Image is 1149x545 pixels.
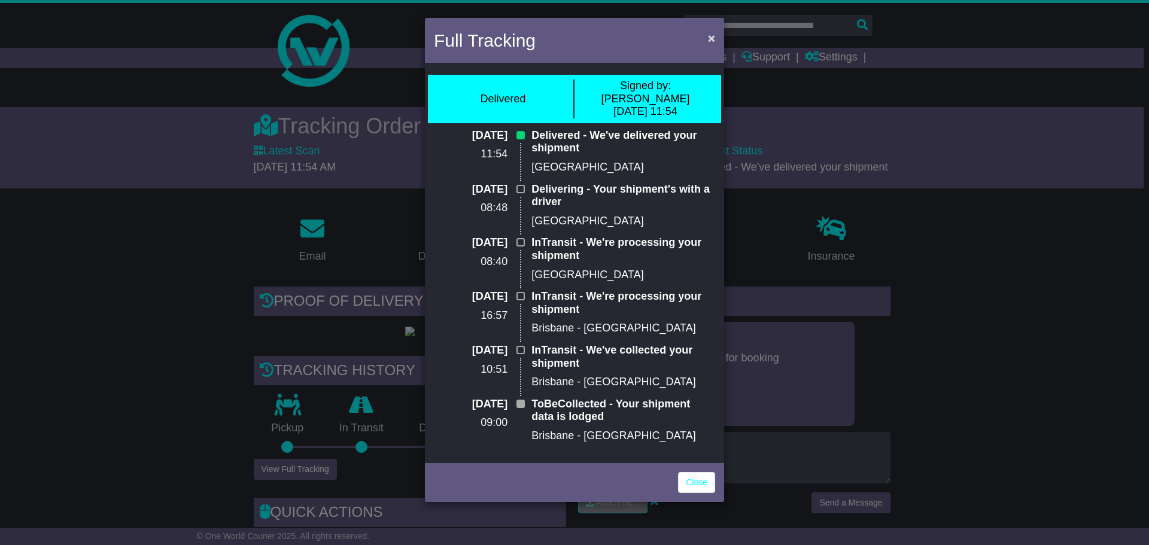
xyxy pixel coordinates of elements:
p: [DATE] [434,398,507,411]
p: [GEOGRAPHIC_DATA] [531,269,715,282]
p: Brisbane - [GEOGRAPHIC_DATA] [531,376,715,389]
h4: Full Tracking [434,27,536,54]
p: [DATE] [434,129,507,142]
button: Close [702,26,721,50]
p: [DATE] [434,183,507,196]
p: InTransit - We've collected your shipment [531,344,715,370]
p: Delivering - Your shipment's with a driver [531,183,715,209]
p: InTransit - We're processing your shipment [531,236,715,262]
p: 08:48 [434,202,507,215]
p: 16:57 [434,309,507,322]
p: 09:00 [434,416,507,430]
span: Signed by: [620,80,671,92]
p: InTransit - We're processing your shipment [531,290,715,316]
p: 11:54 [434,148,507,161]
p: [GEOGRAPHIC_DATA] [531,215,715,228]
div: [PERSON_NAME] [DATE] 11:54 [580,80,710,118]
p: [DATE] [434,290,507,303]
a: Close [678,472,715,493]
p: [DATE] [434,236,507,249]
p: [DATE] [434,344,507,357]
p: Brisbane - [GEOGRAPHIC_DATA] [531,322,715,335]
p: Brisbane - [GEOGRAPHIC_DATA] [531,430,715,443]
span: × [708,31,715,45]
p: [GEOGRAPHIC_DATA] [531,161,715,174]
p: 10:51 [434,363,507,376]
p: 08:40 [434,255,507,269]
p: Delivered - We've delivered your shipment [531,129,715,155]
p: ToBeCollected - Your shipment data is lodged [531,398,715,424]
div: Delivered [480,93,525,106]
